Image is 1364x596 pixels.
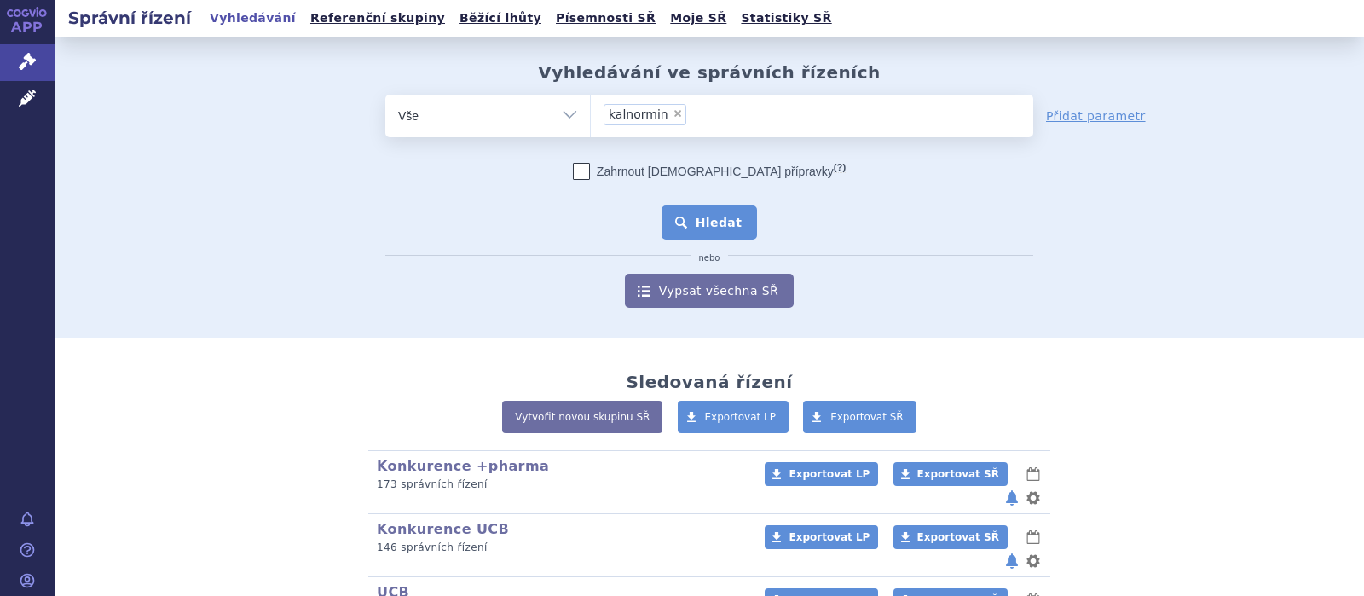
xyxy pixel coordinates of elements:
button: lhůty [1025,464,1042,484]
button: nastavení [1025,551,1042,571]
span: Exportovat SŘ [830,411,904,423]
a: Vypsat všechna SŘ [625,274,794,308]
span: Exportovat SŘ [917,468,999,480]
span: × [673,108,683,119]
button: Hledat [662,205,758,240]
a: Statistiky SŘ [736,7,836,30]
h2: Sledovaná řízení [626,372,792,392]
a: Exportovat LP [765,525,878,549]
span: kalnormin [609,108,668,120]
span: Exportovat LP [705,411,777,423]
a: Vytvořit novou skupinu SŘ [502,401,662,433]
input: kalnormin [691,103,781,124]
span: Exportovat LP [789,531,870,543]
a: Přidat parametr [1046,107,1146,124]
p: 146 správních řízení [377,541,743,555]
a: Exportovat LP [765,462,878,486]
i: nebo [691,253,729,263]
button: lhůty [1025,527,1042,547]
button: nastavení [1025,488,1042,508]
a: Písemnosti SŘ [551,7,661,30]
a: Exportovat SŘ [893,525,1008,549]
a: Referenční skupiny [305,7,450,30]
a: Moje SŘ [665,7,731,30]
a: Běžící lhůty [454,7,546,30]
a: Exportovat SŘ [803,401,916,433]
label: Zahrnout [DEMOGRAPHIC_DATA] přípravky [573,163,846,180]
abbr: (?) [834,162,846,173]
a: Exportovat LP [678,401,789,433]
p: 173 správních řízení [377,477,743,492]
a: Konkurence +pharma [377,458,549,474]
a: Vyhledávání [205,7,301,30]
button: notifikace [1003,551,1020,571]
a: Exportovat SŘ [893,462,1008,486]
h2: Vyhledávání ve správních řízeních [538,62,881,83]
span: Exportovat LP [789,468,870,480]
span: Exportovat SŘ [917,531,999,543]
a: Konkurence UCB [377,521,509,537]
h2: Správní řízení [55,6,205,30]
button: notifikace [1003,488,1020,508]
